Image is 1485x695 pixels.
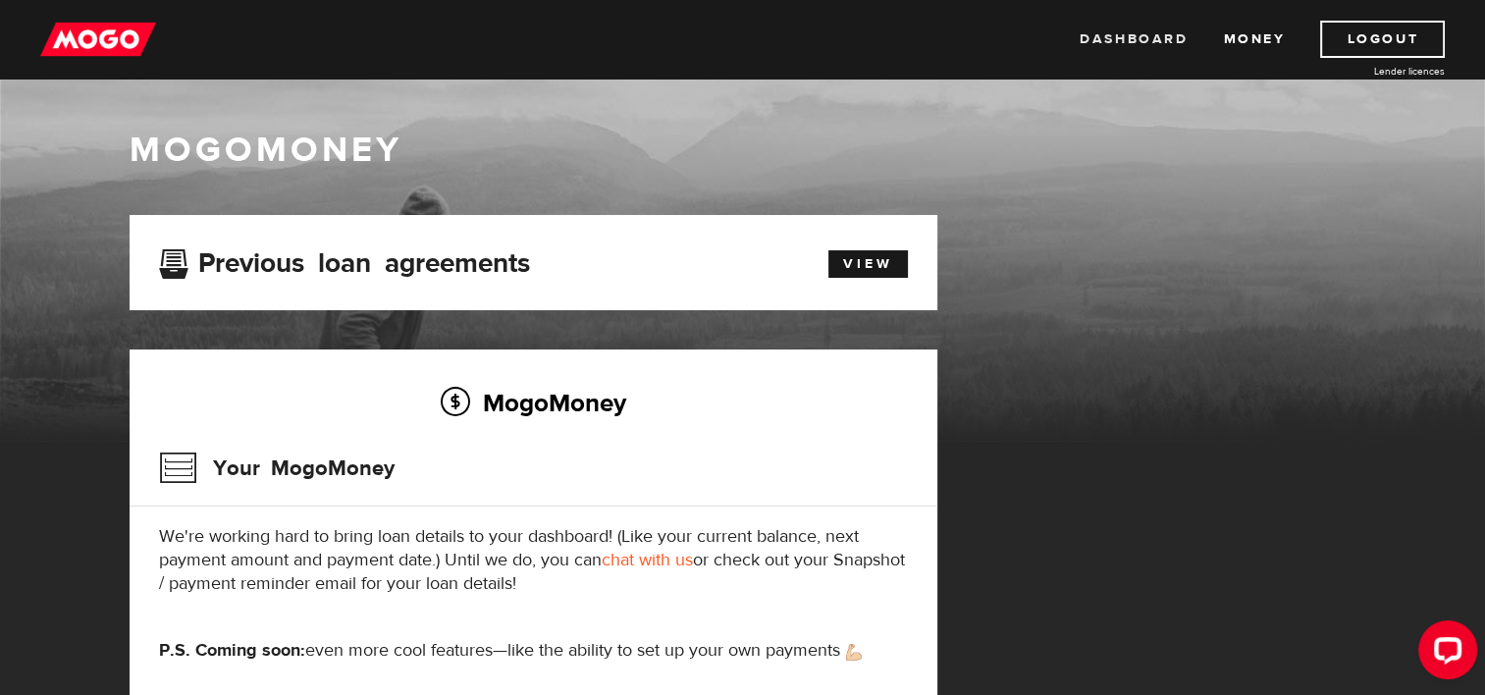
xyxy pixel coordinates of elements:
h1: MogoMoney [130,130,1356,171]
strong: P.S. Coming soon: [159,639,305,662]
h3: Your MogoMoney [159,443,395,494]
p: even more cool features—like the ability to set up your own payments [159,639,908,663]
a: Logout [1320,21,1445,58]
img: strong arm emoji [846,644,862,661]
a: Lender licences [1298,64,1445,79]
a: View [828,250,908,278]
iframe: LiveChat chat widget [1403,613,1485,695]
img: mogo_logo-11ee424be714fa7cbb0f0f49df9e16ec.png [40,21,156,58]
h2: MogoMoney [159,382,908,423]
a: chat with us [602,549,693,571]
a: Dashboard [1080,21,1188,58]
a: Money [1223,21,1285,58]
p: We're working hard to bring loan details to your dashboard! (Like your current balance, next paym... [159,525,908,596]
h3: Previous loan agreements [159,247,530,273]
